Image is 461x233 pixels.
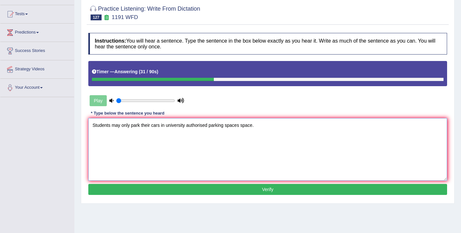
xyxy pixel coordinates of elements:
a: Success Stories [0,42,74,58]
b: 31 / 90s [140,69,157,74]
b: Answering [115,69,138,74]
span: 127 [91,15,102,20]
a: Strategy Videos [0,60,74,76]
a: Your Account [0,79,74,95]
h5: Timer — [92,69,158,74]
h4: You will hear a sentence. Type the sentence in the box below exactly as you hear it. Write as muc... [88,33,447,55]
a: Tests [0,5,74,21]
b: ) [157,69,159,74]
b: ( [139,69,140,74]
a: Predictions [0,24,74,40]
div: * Type below the sentence you heard [88,110,167,117]
button: Verify [88,184,447,195]
h2: Practice Listening: Write From Dictation [88,4,200,20]
small: 1191 WFD [112,14,138,20]
b: Instructions: [95,38,126,44]
small: Exam occurring question [103,15,110,21]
